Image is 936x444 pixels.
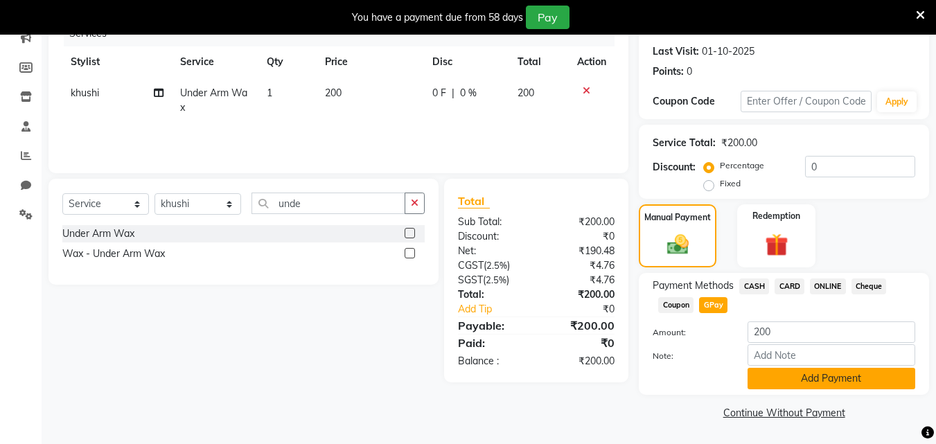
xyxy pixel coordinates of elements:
[62,227,134,241] div: Under Arm Wax
[536,229,625,244] div: ₹0
[642,406,926,420] a: Continue Without Payment
[325,87,342,99] span: 200
[551,302,626,317] div: ₹0
[653,136,716,150] div: Service Total:
[702,44,754,59] div: 01-10-2025
[644,211,711,224] label: Manual Payment
[448,354,536,368] div: Balance :
[62,247,165,261] div: Wax - Under Arm Wax
[536,354,625,368] div: ₹200.00
[526,6,569,29] button: Pay
[258,46,317,78] th: Qty
[653,160,696,175] div: Discount:
[518,87,534,99] span: 200
[448,258,536,273] div: ( )
[448,335,536,351] div: Paid:
[851,278,887,294] span: Cheque
[687,64,692,79] div: 0
[448,287,536,302] div: Total:
[653,94,740,109] div: Coupon Code
[448,229,536,244] div: Discount:
[424,46,509,78] th: Disc
[660,232,696,257] img: _cash.svg
[448,317,536,334] div: Payable:
[810,278,846,294] span: ONLINE
[458,274,483,286] span: SGST
[180,87,247,114] span: Under Arm Wax
[172,46,259,78] th: Service
[452,86,454,100] span: |
[486,274,506,285] span: 2.5%
[536,215,625,229] div: ₹200.00
[642,326,736,339] label: Amount:
[752,210,800,222] label: Redemption
[748,368,915,389] button: Add Payment
[352,10,523,25] div: You have a payment due from 58 days
[536,335,625,351] div: ₹0
[267,87,272,99] span: 1
[448,302,551,317] a: Add Tip
[653,278,734,293] span: Payment Methods
[699,297,727,313] span: GPay
[317,46,424,78] th: Price
[748,321,915,343] input: Amount
[775,278,804,294] span: CARD
[460,86,477,100] span: 0 %
[739,278,769,294] span: CASH
[458,194,490,208] span: Total
[62,46,172,78] th: Stylist
[509,46,569,78] th: Total
[432,86,446,100] span: 0 F
[448,273,536,287] div: ( )
[720,177,741,190] label: Fixed
[448,215,536,229] div: Sub Total:
[448,244,536,258] div: Net:
[251,193,405,214] input: Search or Scan
[536,317,625,334] div: ₹200.00
[653,64,684,79] div: Points:
[569,46,615,78] th: Action
[486,260,507,271] span: 2.5%
[758,231,795,259] img: _gift.svg
[642,350,736,362] label: Note:
[877,91,917,112] button: Apply
[536,273,625,287] div: ₹4.76
[741,91,872,112] input: Enter Offer / Coupon Code
[748,344,915,366] input: Add Note
[536,287,625,302] div: ₹200.00
[536,258,625,273] div: ₹4.76
[536,244,625,258] div: ₹190.48
[720,159,764,172] label: Percentage
[721,136,757,150] div: ₹200.00
[71,87,99,99] span: khushi
[653,44,699,59] div: Last Visit:
[458,259,484,272] span: CGST
[658,297,694,313] span: Coupon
